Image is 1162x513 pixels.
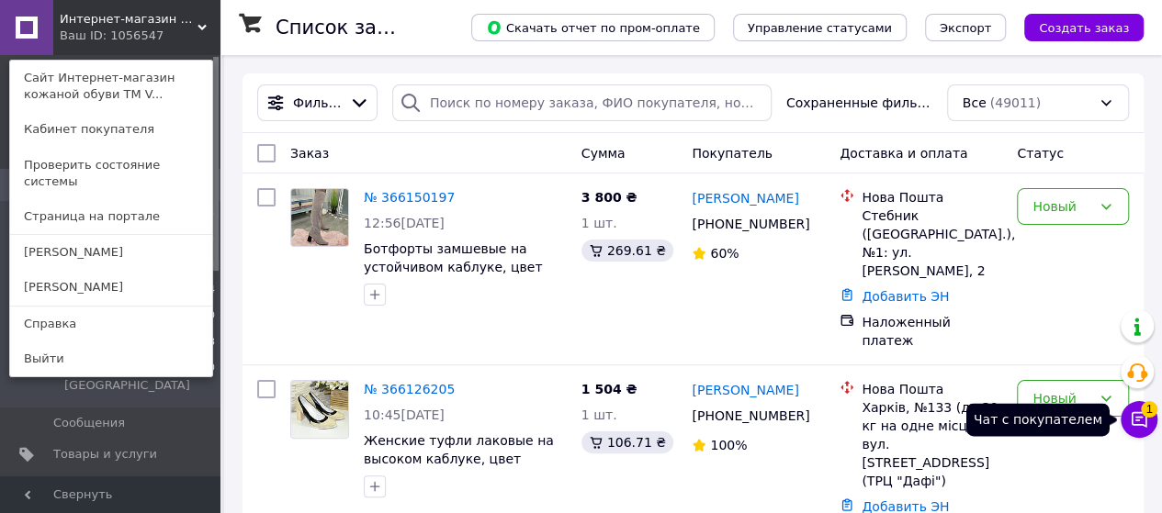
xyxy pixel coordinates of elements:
span: Экспорт [940,21,991,35]
a: Сайт Интернет-магазин кожаной обуви ТМ V... [10,61,212,112]
span: Интернет-магазин кожаной обуви ТМ Vasha Para [60,11,197,28]
button: Создать заказ [1024,14,1144,41]
span: 0 [209,361,215,394]
a: Создать заказ [1006,19,1144,34]
a: Кабинет покупателя [10,112,212,147]
a: № 366150197 [364,190,455,205]
span: Заказы из [GEOGRAPHIC_DATA] [64,361,209,394]
span: Фильтры [293,94,342,112]
button: Экспорт [925,14,1006,41]
a: № 366126205 [364,382,455,396]
a: Выйти [10,341,212,376]
div: Наложенный платеж [862,313,1002,350]
div: Ваш ID: 1056547 [60,28,137,44]
span: Сумма [581,146,626,161]
div: Новый [1032,388,1091,408]
span: 100% [710,438,747,452]
span: Покупатель [692,146,773,161]
button: Управление статусами [733,14,907,41]
button: Скачать отчет по пром-оплате [471,14,715,41]
span: Статус [1017,146,1064,161]
a: Фото товару [290,188,349,247]
div: 269.61 ₴ [581,240,673,262]
a: [PERSON_NAME] [692,189,798,207]
span: 12:56[DATE] [364,216,445,230]
div: Харків, №133 (до 30 кг на одне місце): вул. [STREET_ADDRESS] (ТРЦ "Дафі") [862,398,1002,490]
div: Нова Пошта [862,380,1002,398]
span: Сообщения [53,415,125,431]
div: Нова Пошта [862,188,1002,206]
span: Товары и услуги [53,446,157,463]
span: [PHONE_NUMBER] [692,408,809,423]
div: Чат с покупателем [966,403,1110,436]
span: [PHONE_NUMBER] [692,217,809,231]
div: Новый [1032,196,1091,217]
a: Фото товару [290,380,349,439]
a: Ботфорты замшевые на устойчивом каблуке, цвет бежевый [364,241,542,293]
span: Скачать отчет по пром-оплате [486,19,700,36]
a: [PERSON_NAME] [10,235,212,270]
span: 10:45[DATE] [364,407,445,422]
div: 106.71 ₴ [581,431,673,453]
span: (49011) [989,95,1040,110]
span: 1 [1141,400,1157,417]
span: Заказ [290,146,329,161]
span: Управление статусами [748,21,892,35]
a: [PERSON_NAME] [10,270,212,305]
a: [PERSON_NAME] [692,381,798,399]
a: Добавить ЭН [862,289,949,304]
span: Сохраненные фильтры: [786,94,932,112]
span: Все [963,94,987,112]
img: Фото товару [291,381,348,438]
span: 1 шт. [581,216,617,230]
span: Доставка и оплата [840,146,967,161]
a: Женские туфли лаковые на высоком каблуке, цвет бежево-черные. 36 размер [364,433,554,485]
div: Стебник ([GEOGRAPHIC_DATA].), №1: ул. [PERSON_NAME], 2 [862,206,1002,280]
span: 1 шт. [581,407,617,422]
button: Чат с покупателем1 [1121,401,1157,438]
span: Создать заказ [1039,21,1129,35]
span: 60% [710,246,739,261]
input: Поиск по номеру заказа, ФИО покупателя, номеру телефона, Email, номеру накладной [392,84,772,121]
a: Справка [10,307,212,341]
img: Фото товару [291,189,348,246]
span: 1 504 ₴ [581,382,637,396]
h1: Список заказов [276,17,434,39]
span: 3 800 ₴ [581,190,637,205]
a: Страница на портале [10,199,212,234]
a: Проверить состояние системы [10,148,212,199]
